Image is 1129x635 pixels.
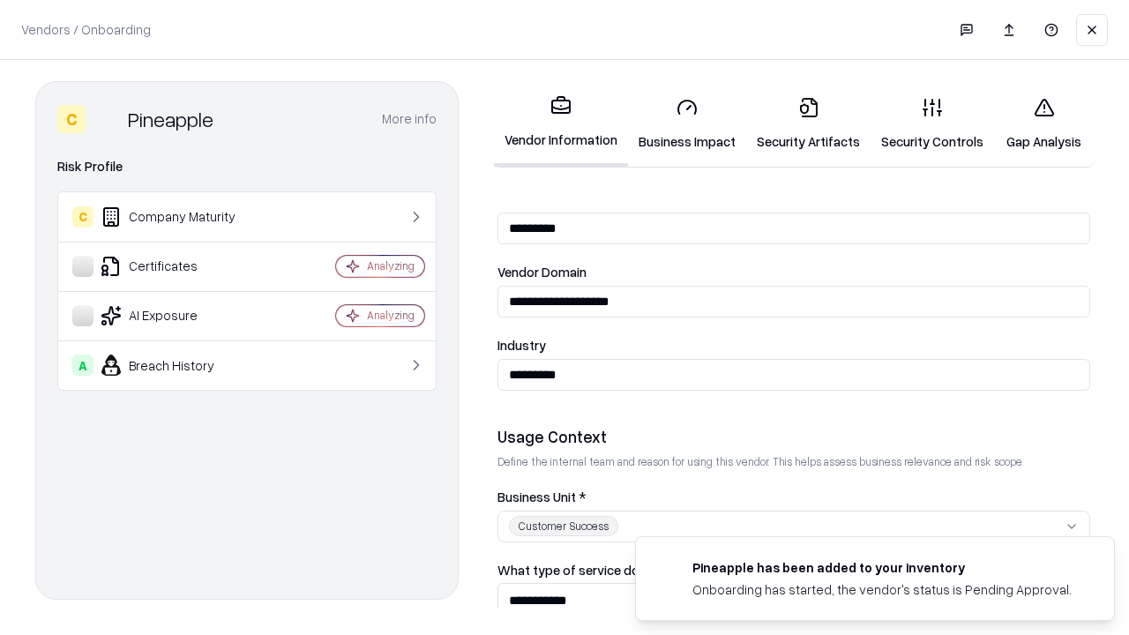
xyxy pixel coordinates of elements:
a: Business Impact [628,83,746,165]
div: Breach History [72,355,283,376]
button: More info [382,103,437,135]
a: Security Artifacts [746,83,871,165]
div: Onboarding has started, the vendor's status is Pending Approval. [692,580,1072,599]
p: Define the internal team and reason for using this vendor. This helps assess business relevance a... [497,454,1090,469]
div: C [57,105,86,133]
div: Pineapple [128,105,213,133]
div: Risk Profile [57,156,437,177]
img: Pineapple [93,105,121,133]
img: pineappleenergy.com [657,558,678,579]
a: Security Controls [871,83,994,165]
div: C [72,206,93,228]
a: Vendor Information [494,81,628,167]
label: Industry [497,339,1090,352]
a: Gap Analysis [994,83,1094,165]
label: What type of service does the vendor provide? * [497,564,1090,577]
div: Certificates [72,256,283,277]
div: Usage Context [497,426,1090,447]
p: Vendors / Onboarding [21,20,151,39]
label: Vendor Domain [497,265,1090,279]
div: AI Exposure [72,305,283,326]
div: Customer Success [509,516,618,536]
div: Pineapple has been added to your inventory [692,558,1072,577]
div: A [72,355,93,376]
button: Customer Success [497,511,1090,542]
div: Analyzing [367,258,415,273]
label: Business Unit * [497,490,1090,504]
div: Company Maturity [72,206,283,228]
div: Analyzing [367,308,415,323]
